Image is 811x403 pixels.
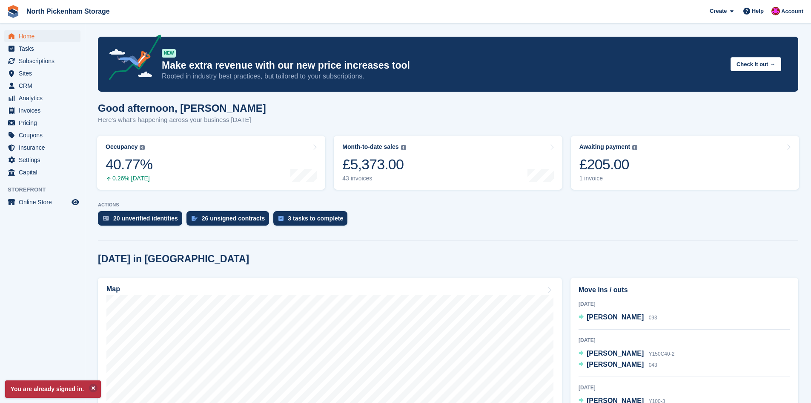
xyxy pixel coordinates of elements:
a: Preview store [70,197,80,207]
a: Month-to-date sales £5,373.00 43 invoices [334,136,562,190]
h2: [DATE] in [GEOGRAPHIC_DATA] [98,253,249,265]
div: [DATE] [579,336,790,344]
img: icon-info-grey-7440780725fd019a000dd9b08b2336e03edf1995a4989e88bcd33f0948082b44.svg [140,145,145,150]
span: Invoices [19,104,70,116]
img: contract_signature_icon-13c848040528278c33f63329250d36e43548de30e8caae1d1a13099fd9432cc5.svg [192,216,198,221]
span: Y150C40-2 [649,351,675,357]
span: [PERSON_NAME] [587,350,644,357]
span: CRM [19,80,70,92]
span: Home [19,30,70,42]
a: menu [4,104,80,116]
span: Capital [19,166,70,178]
span: Pricing [19,117,70,129]
a: menu [4,67,80,79]
a: menu [4,30,80,42]
h2: Move ins / outs [579,285,790,295]
h2: Map [106,285,120,293]
div: 0.26% [DATE] [106,175,152,182]
img: verify_identity-adf6edd0f0f0b5bbfe63781bf79b02c33cf7c696d77639b501bdc392416b5a36.svg [103,216,109,221]
span: Help [752,7,764,15]
span: Coupons [19,129,70,141]
a: 26 unsigned contracts [186,211,274,230]
span: Account [781,7,803,16]
span: Subscriptions [19,55,70,67]
div: 43 invoices [342,175,406,182]
h1: Good afternoon, [PERSON_NAME] [98,102,266,114]
a: menu [4,43,80,55]
div: [DATE] [579,384,790,391]
div: [DATE] [579,300,790,308]
span: Sites [19,67,70,79]
span: Insurance [19,142,70,154]
p: ACTIONS [98,202,798,208]
div: 40.77% [106,156,152,173]
span: 043 [649,362,657,368]
img: icon-info-grey-7440780725fd019a000dd9b08b2336e03edf1995a4989e88bcd33f0948082b44.svg [632,145,637,150]
div: Month-to-date sales [342,143,398,151]
span: Online Store [19,196,70,208]
img: Dylan Taylor [771,7,780,15]
div: Occupancy [106,143,138,151]
p: Here's what's happening across your business [DATE] [98,115,266,125]
a: menu [4,196,80,208]
a: 20 unverified identities [98,211,186,230]
div: £5,373.00 [342,156,406,173]
a: Awaiting payment £205.00 1 invoice [571,136,799,190]
a: menu [4,55,80,67]
span: [PERSON_NAME] [587,313,644,321]
p: You are already signed in. [5,380,101,398]
a: menu [4,166,80,178]
a: [PERSON_NAME] 043 [579,360,657,371]
img: icon-info-grey-7440780725fd019a000dd9b08b2336e03edf1995a4989e88bcd33f0948082b44.svg [401,145,406,150]
a: menu [4,117,80,129]
img: task-75834270c22a3079a89374b754ae025e5fb1db73e45f91037f5363f120a921f8.svg [278,216,284,221]
a: menu [4,80,80,92]
span: Tasks [19,43,70,55]
a: North Pickenham Storage [23,4,113,18]
div: Awaiting payment [579,143,630,151]
span: 093 [649,315,657,321]
a: 3 tasks to complete [273,211,352,230]
span: Storefront [8,186,85,194]
p: Rooted in industry best practices, but tailored to your subscriptions. [162,72,724,81]
button: Check it out → [731,57,781,71]
span: [PERSON_NAME] [587,361,644,368]
a: menu [4,129,80,141]
img: price-adjustments-announcement-icon-8257ccfd72463d97f412b2fc003d46551f7dbcb40ab6d574587a9cd5c0d94... [102,35,161,83]
div: 26 unsigned contracts [202,215,265,222]
a: [PERSON_NAME] Y150C40-2 [579,348,674,360]
a: menu [4,142,80,154]
p: Make extra revenue with our new price increases tool [162,59,724,72]
div: 1 invoice [579,175,638,182]
a: Occupancy 40.77% 0.26% [DATE] [97,136,325,190]
span: Create [710,7,727,15]
a: menu [4,154,80,166]
span: Settings [19,154,70,166]
div: 3 tasks to complete [288,215,343,222]
div: £205.00 [579,156,638,173]
a: [PERSON_NAME] 093 [579,312,657,323]
div: 20 unverified identities [113,215,178,222]
span: Analytics [19,92,70,104]
div: NEW [162,49,176,58]
img: stora-icon-8386f47178a22dfd0bd8f6a31ec36ba5ce8667c1dd55bd0f319d3a0aa187defe.svg [7,5,20,18]
a: menu [4,92,80,104]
